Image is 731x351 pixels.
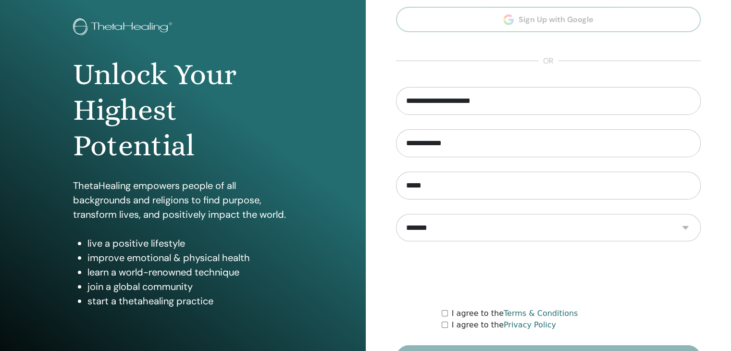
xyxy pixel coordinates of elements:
[73,57,293,164] h1: Unlock Your Highest Potential
[87,279,293,294] li: join a global community
[87,236,293,251] li: live a positive lifestyle
[504,320,556,329] a: Privacy Policy
[87,251,293,265] li: improve emotional & physical health
[538,55,558,67] span: or
[504,309,578,318] a: Terms & Conditions
[87,265,293,279] li: learn a world-renowned technique
[73,178,293,222] p: ThetaHealing empowers people of all backgrounds and religions to find purpose, transform lives, a...
[452,319,556,331] label: I agree to the
[87,294,293,308] li: start a thetahealing practice
[452,308,578,319] label: I agree to the
[475,256,621,293] iframe: reCAPTCHA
